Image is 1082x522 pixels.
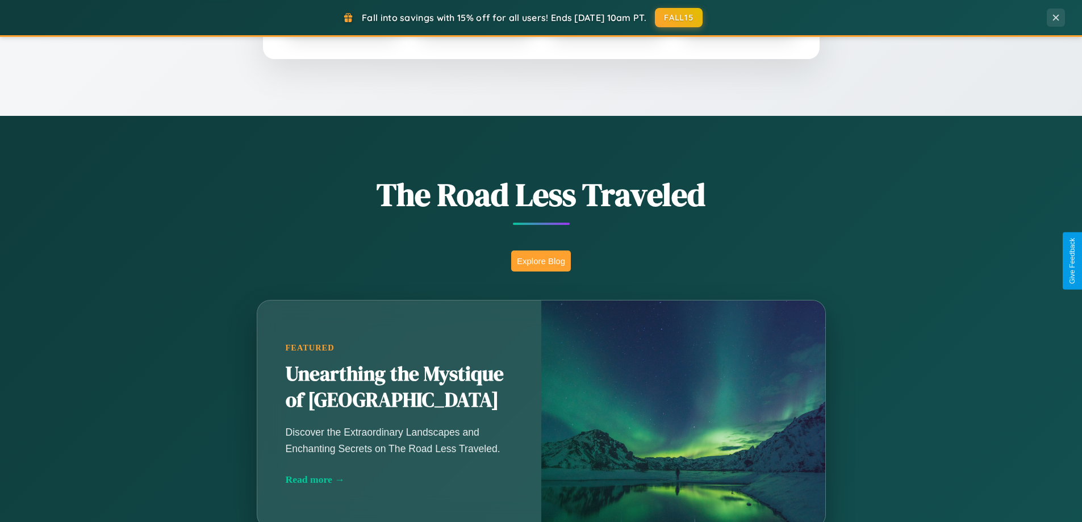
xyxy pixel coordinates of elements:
p: Discover the Extraordinary Landscapes and Enchanting Secrets on The Road Less Traveled. [286,424,513,456]
div: Read more → [286,474,513,486]
h1: The Road Less Traveled [200,173,882,216]
div: Give Feedback [1068,238,1076,284]
button: Explore Blog [511,250,571,272]
div: Featured [286,343,513,353]
span: Fall into savings with 15% off for all users! Ends [DATE] 10am PT. [362,12,646,23]
button: FALL15 [655,8,703,27]
h2: Unearthing the Mystique of [GEOGRAPHIC_DATA] [286,361,513,414]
